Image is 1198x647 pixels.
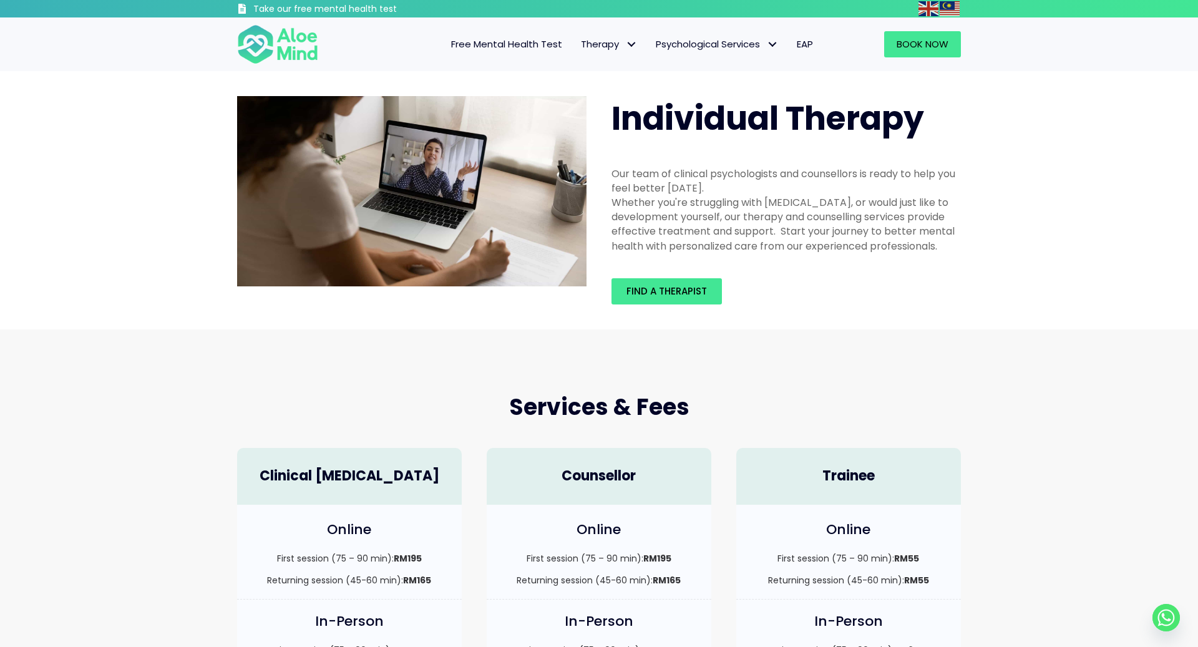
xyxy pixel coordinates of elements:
[581,37,637,51] span: Therapy
[763,36,781,54] span: Psychological Services: submenu
[656,37,778,51] span: Psychological Services
[940,1,961,16] a: Malay
[250,520,449,540] h4: Online
[787,31,822,57] a: EAP
[334,31,822,57] nav: Menu
[442,31,572,57] a: Free Mental Health Test
[499,574,699,586] p: Returning session (45-60 min):
[1152,604,1180,631] a: Whatsapp
[499,467,699,486] h4: Counsellor
[940,1,960,16] img: ms
[884,31,961,57] a: Book Now
[643,552,671,565] strong: RM195
[749,552,948,565] p: First session (75 – 90 min):
[237,96,587,286] img: Therapy online individual
[611,95,924,141] span: Individual Therapy
[237,24,318,65] img: Aloe mind Logo
[653,574,681,586] strong: RM165
[749,467,948,486] h4: Trainee
[749,520,948,540] h4: Online
[918,1,940,16] a: English
[918,1,938,16] img: en
[394,552,422,565] strong: RM195
[622,36,640,54] span: Therapy: submenu
[749,574,948,586] p: Returning session (45-60 min):
[499,520,699,540] h4: Online
[797,37,813,51] span: EAP
[509,391,689,423] span: Services & Fees
[897,37,948,51] span: Book Now
[250,467,449,486] h4: Clinical [MEDICAL_DATA]
[626,285,707,298] span: Find a therapist
[237,3,464,17] a: Take our free mental health test
[253,3,464,16] h3: Take our free mental health test
[904,574,929,586] strong: RM55
[250,552,449,565] p: First session (75 – 90 min):
[451,37,562,51] span: Free Mental Health Test
[894,552,919,565] strong: RM55
[250,574,449,586] p: Returning session (45-60 min):
[403,574,431,586] strong: RM165
[611,167,961,195] div: Our team of clinical psychologists and counsellors is ready to help you feel better [DATE].
[611,278,722,304] a: Find a therapist
[611,195,961,253] div: Whether you're struggling with [MEDICAL_DATA], or would just like to development yourself, our th...
[250,612,449,631] h4: In-Person
[499,552,699,565] p: First session (75 – 90 min):
[572,31,646,57] a: TherapyTherapy: submenu
[499,612,699,631] h4: In-Person
[646,31,787,57] a: Psychological ServicesPsychological Services: submenu
[749,612,948,631] h4: In-Person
